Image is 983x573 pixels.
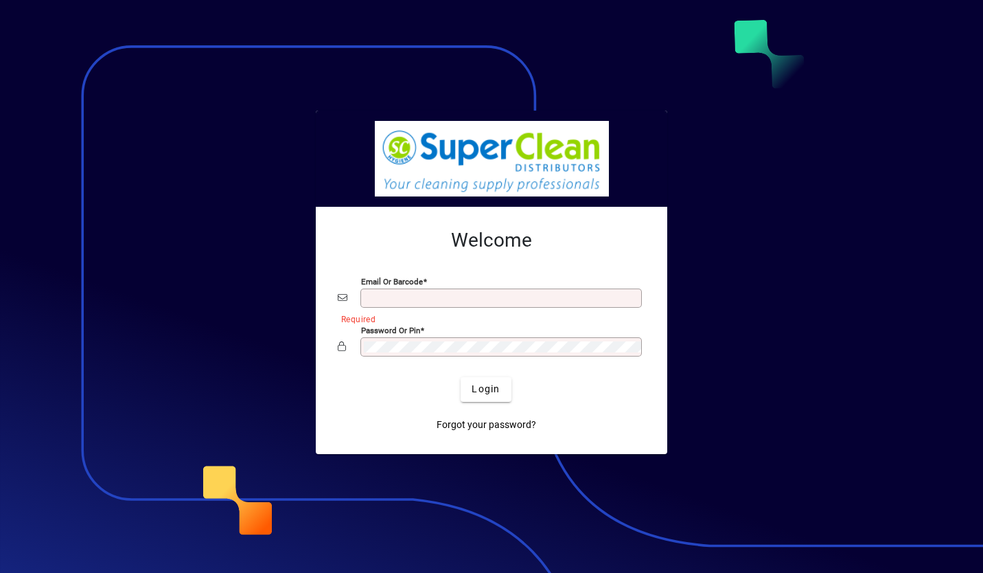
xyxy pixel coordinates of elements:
mat-label: Password or Pin [361,325,420,335]
span: Forgot your password? [437,418,536,432]
span: Login [472,382,500,396]
mat-label: Email or Barcode [361,276,423,286]
h2: Welcome [338,229,645,252]
button: Login [461,377,511,402]
a: Forgot your password? [431,413,542,438]
mat-error: Required [341,311,634,326]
